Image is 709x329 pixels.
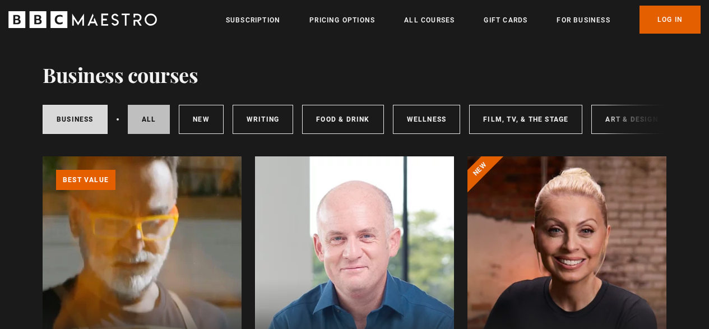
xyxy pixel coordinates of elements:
nav: Primary [226,6,701,34]
a: Art & Design [591,105,671,134]
a: All Courses [404,15,455,26]
a: All [128,105,170,134]
a: New [179,105,224,134]
p: Best value [56,170,115,190]
a: Wellness [393,105,461,134]
a: Log In [640,6,701,34]
a: For business [557,15,610,26]
a: Food & Drink [302,105,383,134]
svg: BBC Maestro [8,11,157,28]
h1: Business courses [43,63,198,86]
a: Subscription [226,15,280,26]
a: Business [43,105,108,134]
a: Pricing Options [309,15,375,26]
a: Gift Cards [484,15,527,26]
a: Film, TV, & The Stage [469,105,582,134]
a: Writing [233,105,293,134]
